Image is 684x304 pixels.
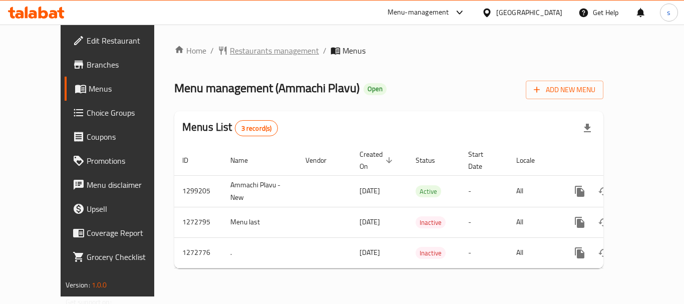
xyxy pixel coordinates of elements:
h2: Menus List [182,120,278,136]
span: [DATE] [360,184,380,197]
span: Created On [360,148,396,172]
div: Open [364,83,387,95]
span: Branches [87,59,167,71]
td: All [508,237,560,268]
span: 1.0.0 [92,278,107,291]
div: [GEOGRAPHIC_DATA] [496,7,562,18]
th: Actions [560,145,672,176]
span: Open [364,85,387,93]
button: more [568,210,592,234]
a: Restaurants management [218,45,319,57]
li: / [323,45,326,57]
a: Coupons [65,125,175,149]
a: Menu disclaimer [65,173,175,197]
a: Choice Groups [65,101,175,125]
li: / [210,45,214,57]
span: Name [230,154,261,166]
span: Menu management ( Ammachi Plavu ) [174,77,360,99]
nav: breadcrumb [174,45,603,57]
button: more [568,241,592,265]
span: Vendor [305,154,339,166]
span: Grocery Checklist [87,251,167,263]
div: Export file [575,116,599,140]
td: - [460,175,508,207]
a: Coverage Report [65,221,175,245]
span: Locale [516,154,548,166]
span: Coverage Report [87,227,167,239]
span: Add New Menu [534,84,595,96]
span: Inactive [416,247,446,259]
span: Edit Restaurant [87,35,167,47]
td: . [222,237,297,268]
table: enhanced table [174,145,672,268]
div: Total records count [235,120,278,136]
button: Change Status [592,210,616,234]
a: Promotions [65,149,175,173]
a: Edit Restaurant [65,29,175,53]
button: Change Status [592,241,616,265]
span: 3 record(s) [235,124,278,133]
span: Promotions [87,155,167,167]
span: s [667,7,670,18]
button: more [568,179,592,203]
button: Add New Menu [526,81,603,99]
span: Upsell [87,203,167,215]
td: Menu last [222,207,297,237]
td: All [508,175,560,207]
span: Coupons [87,131,167,143]
span: Start Date [468,148,496,172]
span: ID [182,154,201,166]
a: Grocery Checklist [65,245,175,269]
td: - [460,207,508,237]
div: Active [416,185,441,197]
span: [DATE] [360,246,380,259]
div: Menu-management [388,7,449,19]
span: Menus [89,83,167,95]
span: Choice Groups [87,107,167,119]
td: - [460,237,508,268]
span: Restaurants management [230,45,319,57]
td: 1272776 [174,237,222,268]
td: All [508,207,560,237]
button: Change Status [592,179,616,203]
span: Status [416,154,448,166]
span: Inactive [416,217,446,228]
td: Ammachi Plavu - New [222,175,297,207]
a: Home [174,45,206,57]
span: Active [416,186,441,197]
td: 1272795 [174,207,222,237]
a: Upsell [65,197,175,221]
td: 1299205 [174,175,222,207]
span: [DATE] [360,215,380,228]
span: Menu disclaimer [87,179,167,191]
a: Branches [65,53,175,77]
span: Menus [343,45,366,57]
div: Inactive [416,216,446,228]
span: Version: [66,278,90,291]
a: Menus [65,77,175,101]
